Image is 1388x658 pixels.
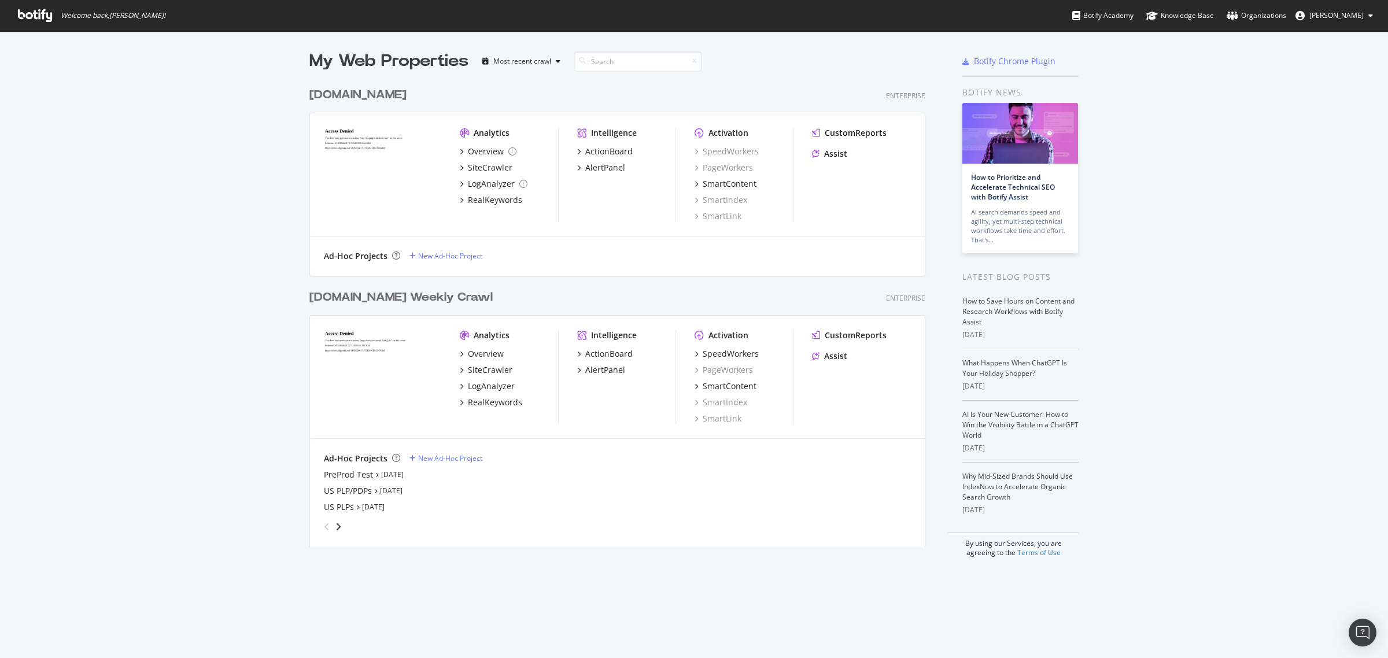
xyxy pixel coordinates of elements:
[468,348,504,360] div: Overview
[418,453,482,463] div: New Ad-Hoc Project
[1072,10,1134,21] div: Botify Academy
[825,127,887,139] div: CustomReports
[468,380,515,392] div: LogAnalyzer
[703,380,756,392] div: SmartContent
[962,56,1055,67] a: Botify Chrome Plugin
[703,178,756,190] div: SmartContent
[309,50,468,73] div: My Web Properties
[309,289,493,306] div: [DOMAIN_NAME] Weekly Crawl
[708,330,748,341] div: Activation
[1227,10,1286,21] div: Organizations
[695,162,753,173] a: PageWorkers
[468,178,515,190] div: LogAnalyzer
[812,127,887,139] a: CustomReports
[418,251,482,261] div: New Ad-Hoc Project
[825,330,887,341] div: CustomReports
[708,127,748,139] div: Activation
[334,521,342,533] div: angle-right
[948,533,1079,557] div: By using our Services, you are agreeing to the
[695,413,741,424] div: SmartLink
[460,348,504,360] a: Overview
[695,364,753,376] a: PageWorkers
[971,172,1055,202] a: How to Prioritize and Accelerate Technical SEO with Botify Assist
[574,51,702,72] input: Search
[962,381,1079,391] div: [DATE]
[309,289,497,306] a: [DOMAIN_NAME] Weekly Crawl
[695,380,756,392] a: SmartContent
[577,364,625,376] a: AlertPanel
[577,146,633,157] a: ActionBoard
[974,56,1055,67] div: Botify Chrome Plugin
[695,210,741,222] a: SmartLink
[324,501,354,513] a: US PLPs
[468,364,512,376] div: SiteCrawler
[824,148,847,160] div: Assist
[319,517,334,536] div: angle-left
[962,505,1079,515] div: [DATE]
[468,194,522,206] div: RealKeywords
[695,194,747,206] a: SmartIndex
[1286,6,1382,25] button: [PERSON_NAME]
[962,271,1079,283] div: Latest Blog Posts
[703,348,759,360] div: SpeedWorkers
[324,127,441,221] img: levipilot.com
[474,330,510,341] div: Analytics
[1349,619,1376,646] div: Open Intercom Messenger
[478,52,565,71] button: Most recent crawl
[962,296,1075,327] a: How to Save Hours on Content and Research Workflows with Botify Assist
[324,250,387,262] div: Ad-Hoc Projects
[409,453,482,463] a: New Ad-Hoc Project
[585,364,625,376] div: AlertPanel
[812,148,847,160] a: Assist
[324,453,387,464] div: Ad-Hoc Projects
[695,146,759,157] a: SpeedWorkers
[695,397,747,408] a: SmartIndex
[695,178,756,190] a: SmartContent
[460,194,522,206] a: RealKeywords
[577,162,625,173] a: AlertPanel
[585,348,633,360] div: ActionBoard
[812,330,887,341] a: CustomReports
[962,443,1079,453] div: [DATE]
[380,486,403,496] a: [DATE]
[962,358,1067,378] a: What Happens When ChatGPT Is Your Holiday Shopper?
[585,146,633,157] div: ActionBoard
[381,470,404,479] a: [DATE]
[1146,10,1214,21] div: Knowledge Base
[460,364,512,376] a: SiteCrawler
[962,409,1079,440] a: AI Is Your New Customer: How to Win the Visibility Battle in a ChatGPT World
[460,380,515,392] a: LogAnalyzer
[962,86,1079,99] div: Botify news
[962,330,1079,340] div: [DATE]
[324,469,373,480] a: PreProd Test
[1309,10,1364,20] span: Richard Hanrahan
[324,485,372,497] a: US PLP/PDPs
[962,471,1073,502] a: Why Mid-Sized Brands Should Use IndexNow to Accelerate Organic Search Growth
[460,162,512,173] a: SiteCrawler
[695,348,759,360] a: SpeedWorkers
[460,397,522,408] a: RealKeywords
[886,91,925,101] div: Enterprise
[591,127,637,139] div: Intelligence
[886,293,925,303] div: Enterprise
[812,350,847,362] a: Assist
[577,348,633,360] a: ActionBoard
[585,162,625,173] div: AlertPanel
[474,127,510,139] div: Analytics
[460,146,516,157] a: Overview
[324,330,441,423] img: Levi.com
[591,330,637,341] div: Intelligence
[309,87,407,103] div: [DOMAIN_NAME]
[468,162,512,173] div: SiteCrawler
[460,178,527,190] a: LogAnalyzer
[468,397,522,408] div: RealKeywords
[1017,548,1061,557] a: Terms of Use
